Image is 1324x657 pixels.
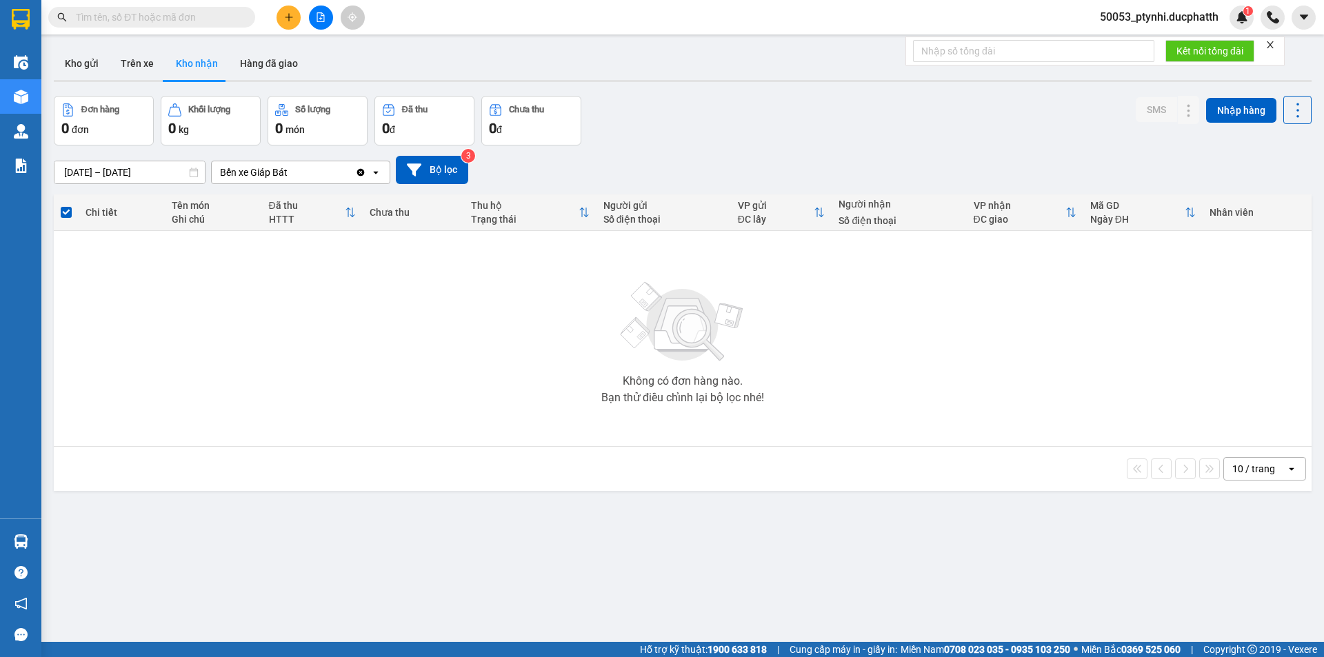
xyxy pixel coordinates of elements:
[967,194,1083,231] th: Toggle SortBy
[275,120,283,137] span: 0
[12,9,30,30] img: logo-vxr
[489,120,496,137] span: 0
[86,207,157,218] div: Chi tiết
[382,120,390,137] span: 0
[601,392,764,403] div: Bạn thử điều chỉnh lại bộ lọc nhé!
[913,40,1154,62] input: Nhập số tổng đài
[14,597,28,610] span: notification
[341,6,365,30] button: aim
[54,161,205,183] input: Select a date range.
[370,167,381,178] svg: open
[14,55,28,70] img: warehouse-icon
[72,124,89,135] span: đơn
[1081,642,1181,657] span: Miền Bắc
[168,120,176,137] span: 0
[179,124,189,135] span: kg
[14,90,28,104] img: warehouse-icon
[839,215,959,226] div: Số điện thoại
[1191,642,1193,657] span: |
[229,47,309,80] button: Hàng đã giao
[161,96,261,145] button: Khối lượng0kg
[1243,6,1253,16] sup: 1
[1247,645,1257,654] span: copyright
[603,200,724,211] div: Người gửi
[1165,40,1254,62] button: Kết nối tổng đài
[165,47,229,80] button: Kho nhận
[262,194,363,231] th: Toggle SortBy
[496,124,502,135] span: đ
[220,165,288,179] div: Bến xe Giáp Bát
[1245,6,1250,16] span: 1
[284,12,294,22] span: plus
[269,214,345,225] div: HTTT
[14,534,28,549] img: warehouse-icon
[14,124,28,139] img: warehouse-icon
[1286,463,1297,474] svg: open
[614,274,752,370] img: svg+xml;base64,PHN2ZyBjbGFzcz0ibGlzdC1wbHVnX19zdmciIHhtbG5zPSJodHRwOi8vd3d3LnczLm9yZy8yMDAwL3N2Zy...
[370,207,457,218] div: Chưa thu
[285,124,305,135] span: món
[14,159,28,173] img: solution-icon
[1267,11,1279,23] img: phone-icon
[57,12,67,22] span: search
[54,47,110,80] button: Kho gửi
[464,194,596,231] th: Toggle SortBy
[348,12,357,22] span: aim
[481,96,581,145] button: Chưa thu0đ
[790,642,897,657] span: Cung cấp máy in - giấy in:
[1176,43,1243,59] span: Kết nối tổng đài
[1210,207,1305,218] div: Nhân viên
[355,167,366,178] svg: Clear value
[110,47,165,80] button: Trên xe
[471,200,579,211] div: Thu hộ
[708,644,767,655] strong: 1900 633 818
[1236,11,1248,23] img: icon-new-feature
[738,200,814,211] div: VP gửi
[944,644,1070,655] strong: 0708 023 035 - 0935 103 250
[269,200,345,211] div: Đã thu
[1074,647,1078,652] span: ⚪️
[1206,98,1276,123] button: Nhập hàng
[268,96,368,145] button: Số lượng0món
[623,376,743,387] div: Không có đơn hàng nào.
[172,214,255,225] div: Ghi chú
[603,214,724,225] div: Số điện thoại
[14,566,28,579] span: question-circle
[61,120,69,137] span: 0
[396,156,468,184] button: Bộ lọc
[1292,6,1316,30] button: caret-down
[374,96,474,145] button: Đã thu0đ
[14,628,28,641] span: message
[738,214,814,225] div: ĐC lấy
[390,124,395,135] span: đ
[1090,200,1185,211] div: Mã GD
[402,105,428,114] div: Đã thu
[81,105,119,114] div: Đơn hàng
[471,214,579,225] div: Trạng thái
[777,642,779,657] span: |
[1232,462,1275,476] div: 10 / trang
[76,10,239,25] input: Tìm tên, số ĐT hoặc mã đơn
[509,105,544,114] div: Chưa thu
[54,96,154,145] button: Đơn hàng0đơn
[1083,194,1203,231] th: Toggle SortBy
[1121,644,1181,655] strong: 0369 525 060
[316,12,325,22] span: file-add
[974,200,1065,211] div: VP nhận
[839,199,959,210] div: Người nhận
[1265,40,1275,50] span: close
[731,194,832,231] th: Toggle SortBy
[1298,11,1310,23] span: caret-down
[1090,214,1185,225] div: Ngày ĐH
[277,6,301,30] button: plus
[640,642,767,657] span: Hỗ trợ kỹ thuật:
[901,642,1070,657] span: Miền Nam
[289,165,290,179] input: Selected Bến xe Giáp Bát.
[172,200,255,211] div: Tên món
[1089,8,1230,26] span: 50053_ptynhi.ducphatth
[1136,97,1177,122] button: SMS
[309,6,333,30] button: file-add
[295,105,330,114] div: Số lượng
[461,149,475,163] sup: 3
[188,105,230,114] div: Khối lượng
